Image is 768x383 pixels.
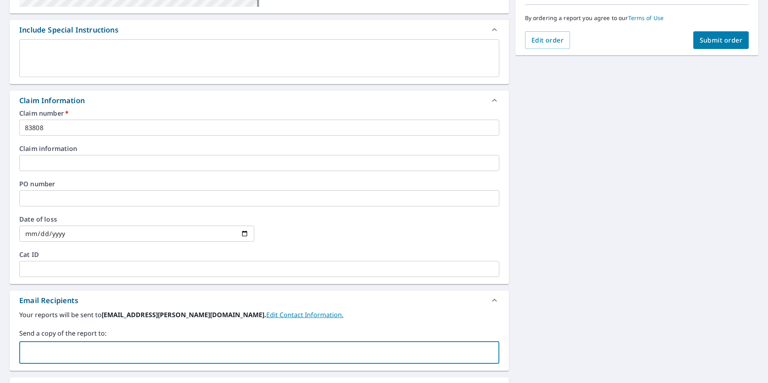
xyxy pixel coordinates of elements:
a: Terms of Use [628,14,664,22]
label: Claim information [19,145,499,152]
p: By ordering a report you agree to our [525,14,749,22]
button: Submit order [693,31,749,49]
label: Cat ID [19,251,499,258]
button: Edit order [525,31,570,49]
a: EditContactInfo [266,310,343,319]
div: Claim Information [19,95,85,106]
div: Email Recipients [10,291,509,310]
span: Edit order [531,36,564,45]
div: Claim Information [10,91,509,110]
div: Include Special Instructions [19,24,118,35]
div: Include Special Instructions [10,20,509,39]
div: Email Recipients [19,295,78,306]
label: Date of loss [19,216,254,222]
b: [EMAIL_ADDRESS][PERSON_NAME][DOMAIN_NAME]. [102,310,266,319]
label: Your reports will be sent to [19,310,499,320]
label: Claim number [19,110,499,116]
label: PO number [19,181,499,187]
label: Send a copy of the report to: [19,328,499,338]
span: Submit order [700,36,743,45]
